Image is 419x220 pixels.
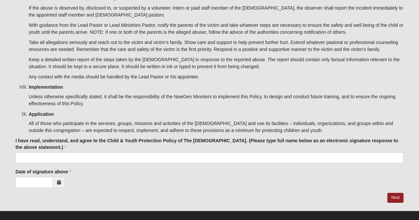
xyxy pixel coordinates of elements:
[29,5,404,19] p: If the abuse is observed by, disclosed to, or suspected by a volunteer, intern or paid staff memb...
[29,120,404,134] p: All of those who participate in the services, groups, missions and activities of the [DEMOGRAPHIC...
[29,56,404,70] p: Keep a detailed written report of the steps taken by the [DEMOGRAPHIC_DATA] in response to the re...
[29,73,404,80] p: Any contact with the media should be handled by the Lead Pastor or his appointee.
[387,193,403,202] a: Next
[29,22,404,36] p: With guidance from the Lead Pastor or Lead Ministries Pastor, notify the parents of the victim an...
[16,168,72,175] label: Date of signature above
[16,137,404,151] label: I have read, understand, and agree to the Child & Youth Protection Policy of The [DEMOGRAPHIC_DAT...
[29,111,404,117] h5: Application
[29,93,404,107] p: Unless otherwise specifically stated, it shall be the responsibility of the NewGen Ministers to i...
[29,39,404,53] p: Take all allegations seriously and reach out to the victim and victim’s family. Show care and sup...
[29,84,404,90] h5: Implementation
